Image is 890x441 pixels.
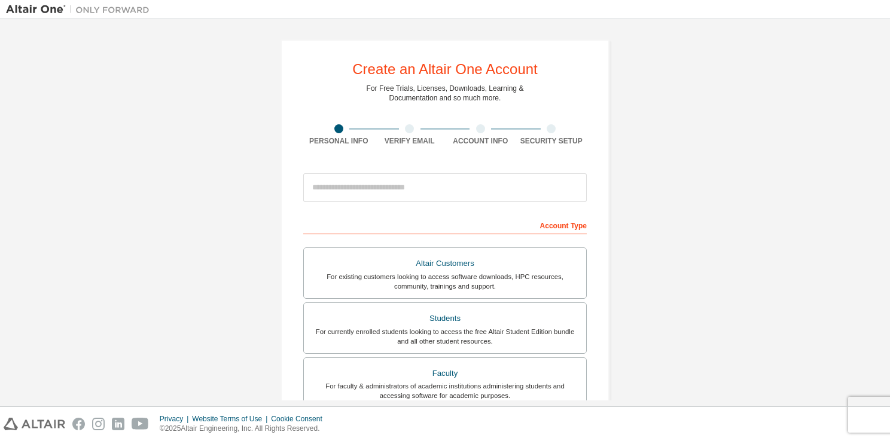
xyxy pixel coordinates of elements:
img: linkedin.svg [112,418,124,430]
img: facebook.svg [72,418,85,430]
p: © 2025 Altair Engineering, Inc. All Rights Reserved. [160,424,330,434]
img: Altair One [6,4,156,16]
div: Privacy [160,414,192,424]
img: altair_logo.svg [4,418,65,430]
div: Security Setup [516,136,587,146]
div: Personal Info [303,136,374,146]
div: Website Terms of Use [192,414,271,424]
div: Account Type [303,215,587,234]
div: Verify Email [374,136,446,146]
div: Students [311,310,579,327]
div: Faculty [311,365,579,382]
div: Cookie Consent [271,414,329,424]
img: youtube.svg [132,418,149,430]
div: For Free Trials, Licenses, Downloads, Learning & Documentation and so much more. [367,84,524,103]
div: For existing customers looking to access software downloads, HPC resources, community, trainings ... [311,272,579,291]
div: Account Info [445,136,516,146]
div: Altair Customers [311,255,579,272]
div: Create an Altair One Account [352,62,538,76]
img: instagram.svg [92,418,105,430]
div: For currently enrolled students looking to access the free Altair Student Edition bundle and all ... [311,327,579,346]
div: For faculty & administrators of academic institutions administering students and accessing softwa... [311,381,579,400]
